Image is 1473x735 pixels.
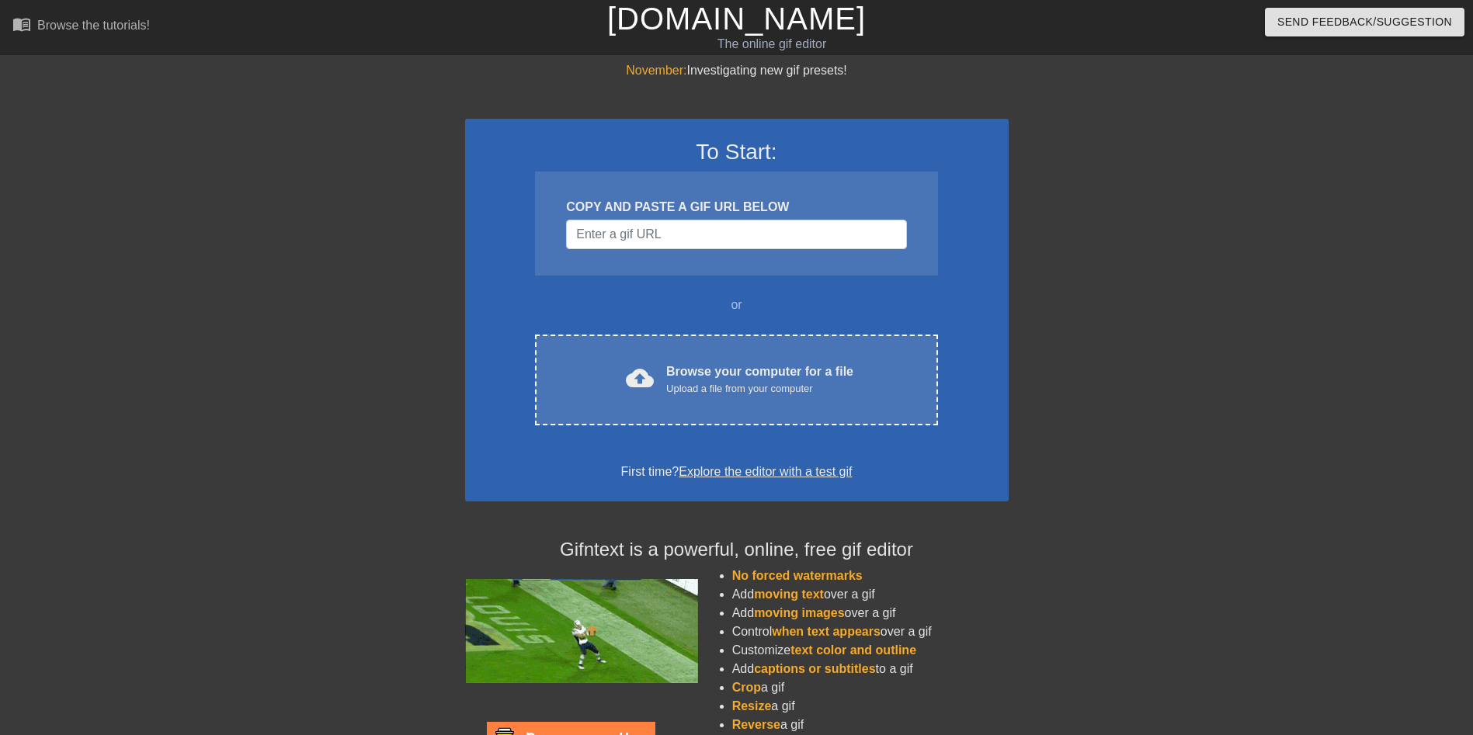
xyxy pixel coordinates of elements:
[790,643,916,657] span: text color and outline
[666,381,853,397] div: Upload a file from your computer
[1265,8,1464,36] button: Send Feedback/Suggestion
[566,220,906,249] input: Username
[732,622,1009,641] li: Control over a gif
[754,662,875,675] span: captions or subtitles
[37,19,150,32] div: Browse the tutorials!
[732,604,1009,622] li: Add over a gif
[732,718,780,731] span: Reverse
[465,579,698,683] img: football_small.gif
[1277,12,1452,32] span: Send Feedback/Suggestion
[485,463,988,481] div: First time?
[732,569,863,582] span: No forced watermarks
[754,588,824,601] span: moving text
[566,198,906,217] div: COPY AND PASTE A GIF URL BELOW
[499,35,1044,54] div: The online gif editor
[732,697,1009,716] li: a gif
[465,61,1009,80] div: Investigating new gif presets!
[12,15,31,33] span: menu_book
[732,678,1009,697] li: a gif
[679,465,852,478] a: Explore the editor with a test gif
[754,606,844,619] span: moving images
[732,585,1009,604] li: Add over a gif
[732,716,1009,734] li: a gif
[732,660,1009,678] li: Add to a gif
[626,364,654,392] span: cloud_upload
[732,699,772,712] span: Resize
[465,539,1009,561] h4: Gifntext is a powerful, online, free gif editor
[732,641,1009,660] li: Customize
[505,296,968,314] div: or
[666,362,853,397] div: Browse your computer for a file
[626,64,686,77] span: November:
[772,625,881,638] span: when text appears
[485,139,988,165] h3: To Start:
[732,681,761,694] span: Crop
[12,15,150,39] a: Browse the tutorials!
[607,2,866,36] a: [DOMAIN_NAME]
